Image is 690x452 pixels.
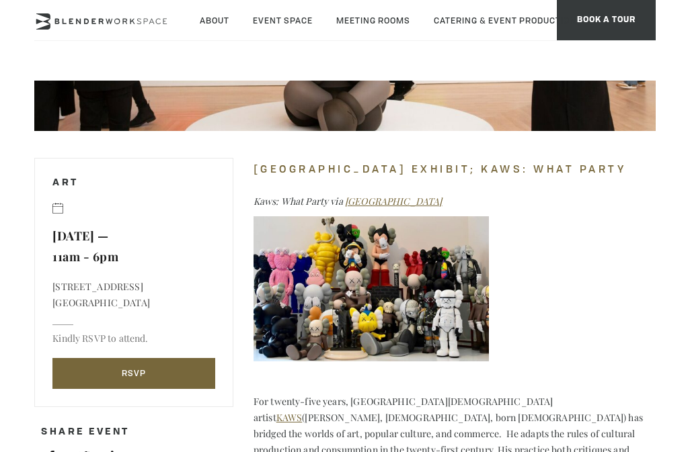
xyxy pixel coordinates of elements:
[41,426,226,437] h4: Share Event
[276,411,303,424] a: KAWS
[254,195,328,208] em: Kaws: What Party
[52,279,215,311] p: [STREET_ADDRESS] [GEOGRAPHIC_DATA]
[52,226,215,267] p: [DATE] — 11am - 6pm
[52,332,215,345] p: Kindly RSVP to attend.
[254,158,656,180] h4: [GEOGRAPHIC_DATA] Exhibit; Kaws: What Party
[52,178,79,187] a: Art
[330,195,342,208] em: via
[52,358,215,389] a: RSVP
[345,195,443,208] a: [GEOGRAPHIC_DATA]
